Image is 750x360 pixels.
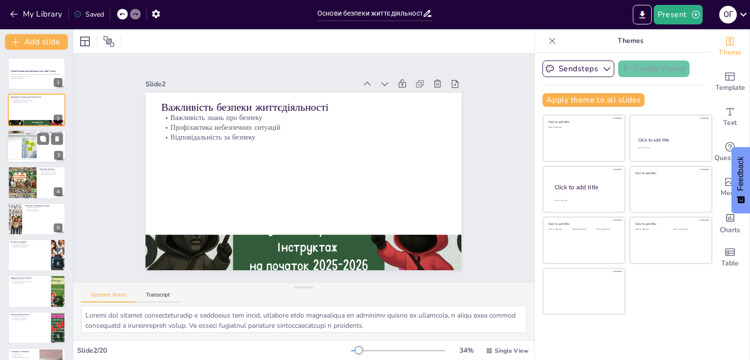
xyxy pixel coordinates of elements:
p: Відповідальність за безпеку [11,101,62,103]
span: Table [721,258,739,269]
div: Click to add title [548,120,618,124]
div: Click to add title [555,183,617,192]
p: Дотримання правил [11,282,48,284]
p: Евакуація з приміщення [40,174,62,176]
p: Відповідальність за безпеку [239,21,308,301]
div: Add images, graphics, shapes or video [710,170,750,205]
button: О Г [719,5,737,24]
p: Реагування на надзвичайні ситуації [11,280,48,282]
button: Present [654,5,703,24]
p: Важливість знань про безпеку [11,98,62,100]
p: Техніка безпеки у воєнний час [40,131,63,136]
p: Комунікація з дорослими [11,319,48,320]
button: Delete Slide [51,133,63,144]
p: Безпека в інтернеті [11,240,48,243]
span: Theme [719,47,741,58]
button: My Library [7,6,66,22]
p: Підтримка батьків [11,353,37,355]
div: Add charts and graphs [710,205,750,240]
p: Спільна робота [11,355,37,357]
button: Sendsteps [542,60,614,77]
button: Export to PowerPoint [633,5,652,24]
div: 1 [54,78,62,87]
button: Feedback - Show survey [731,147,750,213]
div: Click to add text [548,126,618,129]
div: 7 [54,296,62,305]
div: 5 [8,203,65,235]
button: Create theme [618,60,689,77]
p: Безпечна поведінка на дорозі [25,204,62,207]
span: Single View [495,347,528,355]
p: Профілактика небезпечних ситуацій [229,20,298,300]
div: Click to add text [638,147,703,149]
p: Знання правил поведінки [40,136,63,138]
div: Click to add text [673,228,704,231]
div: Get real-time input from your audience [710,135,750,170]
p: Підтримуюче середовище [11,317,48,319]
button: Speaker Notes [81,292,136,302]
div: 2 [54,115,62,123]
div: 3 [7,130,66,163]
div: 4 [8,166,65,199]
div: 2 [8,94,65,126]
p: Співпраця з батьками [11,350,37,353]
p: Звернення за допомогою [11,315,48,317]
p: Generated with [URL] [11,77,62,79]
input: Insert title [317,6,422,20]
div: Change the overall theme [710,29,750,64]
textarea: Loremi dol sitamet consecteturadip e seddoeius tem incid, utlabore etdo magnaaliqua en adminimv q... [81,306,526,333]
div: О Г [719,6,737,23]
button: Duplicate Slide [37,133,49,144]
div: 8 [54,332,62,341]
div: Click to add title [635,171,705,175]
p: Евакуаційні плани [11,279,48,281]
p: Увага до транспорту [25,208,62,210]
div: 34 % [455,346,478,355]
p: Психологічна безпека [11,313,48,316]
p: Реакція на загрози [40,139,63,141]
p: Сигнали світлофора [25,210,62,212]
div: Add a table [710,240,750,275]
p: Укриття та евакуація [40,137,63,139]
button: Apply theme to all slides [542,93,645,107]
p: Обережність з інформацією [11,246,48,248]
button: Add slide [5,34,68,50]
div: 6 [54,260,62,268]
p: Правила дорожнього руху [25,206,62,208]
div: Click to add text [596,228,618,231]
p: Використання вогнегасника [40,172,62,174]
div: Click to add text [635,228,666,231]
div: 4 [54,187,62,196]
p: Пожежна безпека [40,168,62,171]
div: Add text boxes [710,100,750,135]
span: Charts [720,225,740,236]
p: Важливість безпеки життєдіяльності [11,95,62,98]
div: Click to add title [638,137,703,143]
span: Media [721,188,740,199]
button: Transcript [136,292,180,302]
p: Захист особистих даних [11,242,48,244]
div: Click to add title [635,222,705,226]
div: Saved [74,10,104,19]
div: Add ready made slides [710,64,750,100]
p: Важливість безпеки життєдіяльності [208,15,281,296]
p: Профілактика небезпечних ситуацій [11,99,62,101]
span: Questions [714,153,746,163]
span: Template [715,82,745,93]
div: 7 [8,275,65,307]
strong: Основи безпеки життєдіяльності для учнів 7 класу [11,70,56,72]
p: Правила безпеки в школі [11,277,48,280]
div: 6 [8,239,65,271]
div: Click to add title [548,222,618,226]
p: Важливість знань про безпеку [220,18,289,298]
div: Layout [77,34,93,49]
p: Вступний інструктаж з безпеки життєдіяльності під час освітнього процесу 2025/2026 навчального ро... [11,74,62,77]
div: Click to add text [548,228,570,231]
p: Themes [560,29,701,53]
div: 8 [8,312,65,344]
span: Position [103,36,115,47]
span: Text [723,118,737,128]
div: Click to add text [572,228,594,231]
div: 3 [54,151,63,160]
p: Основи пожежної безпеки [40,170,62,172]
